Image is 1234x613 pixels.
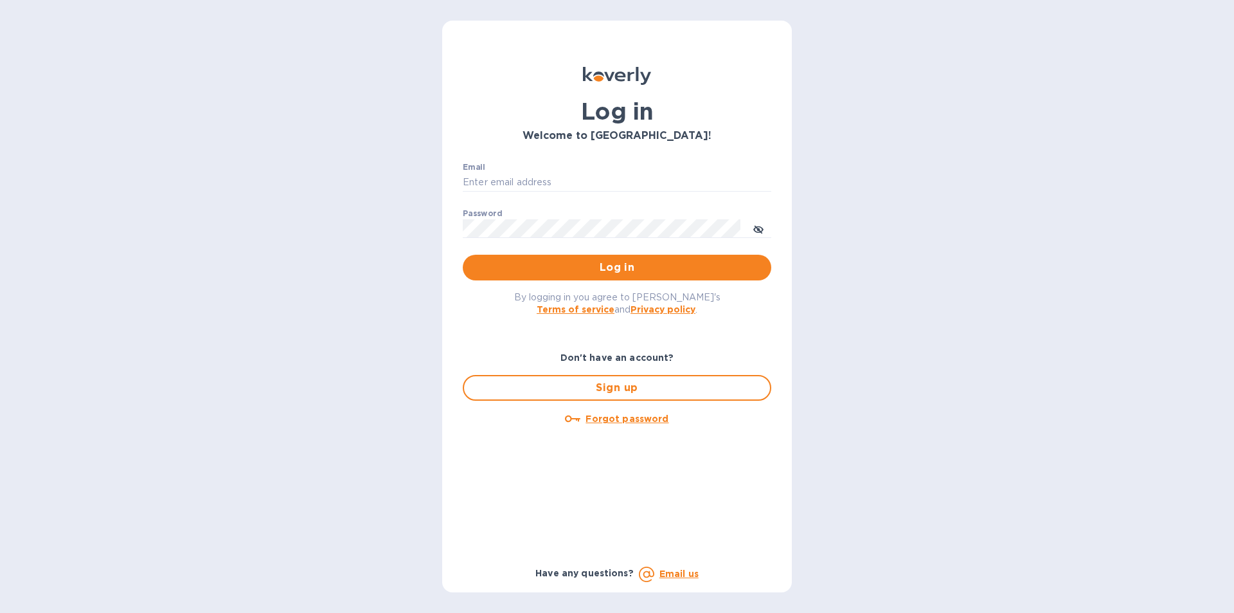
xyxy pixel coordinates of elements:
[463,255,771,280] button: Log in
[659,569,699,579] a: Email us
[560,352,674,363] b: Don't have an account?
[463,210,502,217] label: Password
[473,260,761,275] span: Log in
[586,414,668,424] u: Forgot password
[514,292,720,315] span: By logging in you agree to [PERSON_NAME]'s and .
[463,163,485,171] label: Email
[463,130,771,142] h3: Welcome to [GEOGRAPHIC_DATA]!
[537,304,614,315] a: Terms of service
[535,568,634,578] b: Have any questions?
[630,304,695,315] a: Privacy policy
[463,375,771,401] button: Sign up
[463,173,771,192] input: Enter email address
[474,380,760,396] span: Sign up
[746,215,771,241] button: toggle password visibility
[583,67,651,85] img: Koverly
[463,98,771,125] h1: Log in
